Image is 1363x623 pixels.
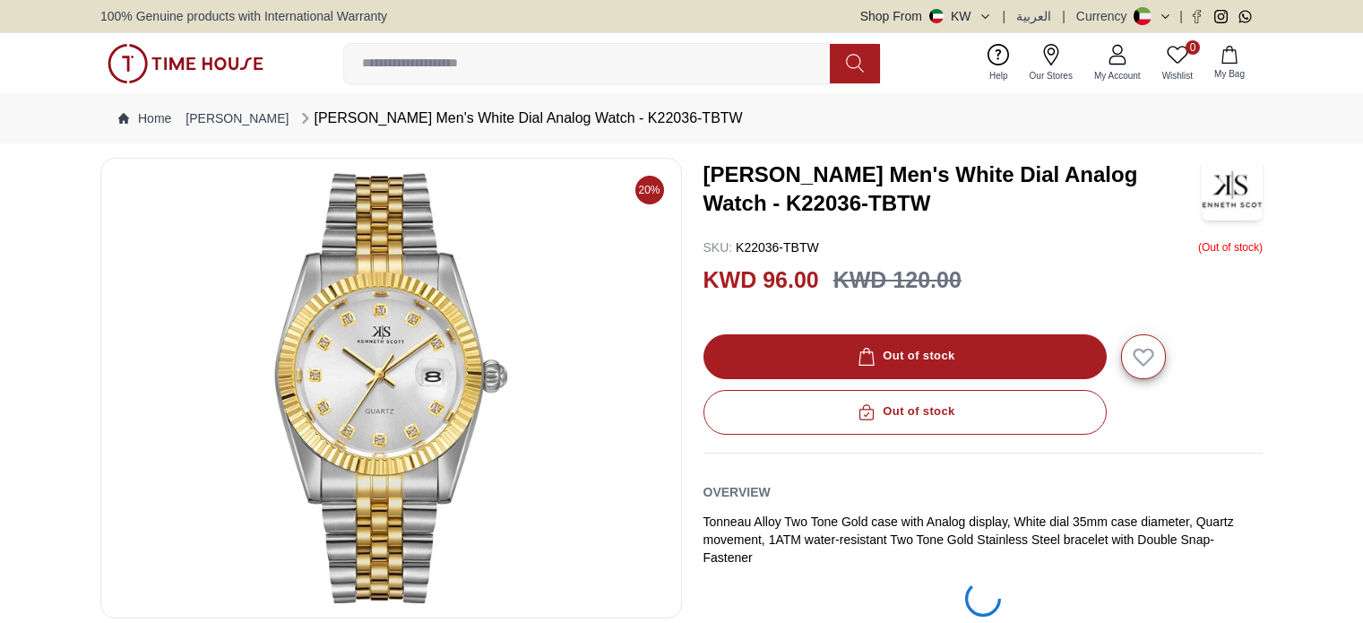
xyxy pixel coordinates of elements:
div: Currency [1076,7,1134,25]
span: SKU : [703,240,733,255]
span: | [1062,7,1065,25]
a: Whatsapp [1238,10,1252,23]
span: | [1003,7,1006,25]
a: 0Wishlist [1152,40,1203,86]
h2: KWD 96.00 [703,264,819,298]
span: 0 [1186,40,1200,55]
img: Kenneth Scott Men's White Dial Analog Watch - K22036-TBTW [1202,158,1263,221]
p: K22036-TBTW [703,238,819,256]
button: My Bag [1203,42,1255,84]
a: Facebook [1190,10,1203,23]
span: Wishlist [1155,69,1200,82]
span: Our Stores [1022,69,1080,82]
button: العربية [1016,7,1051,25]
span: My Account [1087,69,1148,82]
img: Kenneth Scott Men's White Dial Analog Watch - K22036-TBTW [116,173,667,603]
nav: Breadcrumb [100,93,1263,143]
span: 100% Genuine products with International Warranty [100,7,387,25]
a: [PERSON_NAME] [185,109,289,127]
a: Instagram [1214,10,1228,23]
span: Help [982,69,1015,82]
span: | [1179,7,1183,25]
a: Our Stores [1019,40,1083,86]
img: Kuwait [929,9,944,23]
img: ... [108,44,263,83]
h2: Overview [703,479,771,506]
div: Tonneau Alloy Two Tone Gold case with Analog display, White dial 35mm case diameter, Quartz movem... [703,513,1264,567]
span: My Bag [1207,67,1252,81]
a: Home [118,109,171,127]
button: Shop FromKW [860,7,992,25]
a: Help [979,40,1019,86]
h3: [PERSON_NAME] Men's White Dial Analog Watch - K22036-TBTW [703,160,1202,218]
p: ( Out of stock ) [1198,238,1263,256]
div: [PERSON_NAME] Men's White Dial Analog Watch - K22036-TBTW [297,108,743,129]
h3: KWD 120.00 [833,264,962,298]
span: 20% [635,176,664,204]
